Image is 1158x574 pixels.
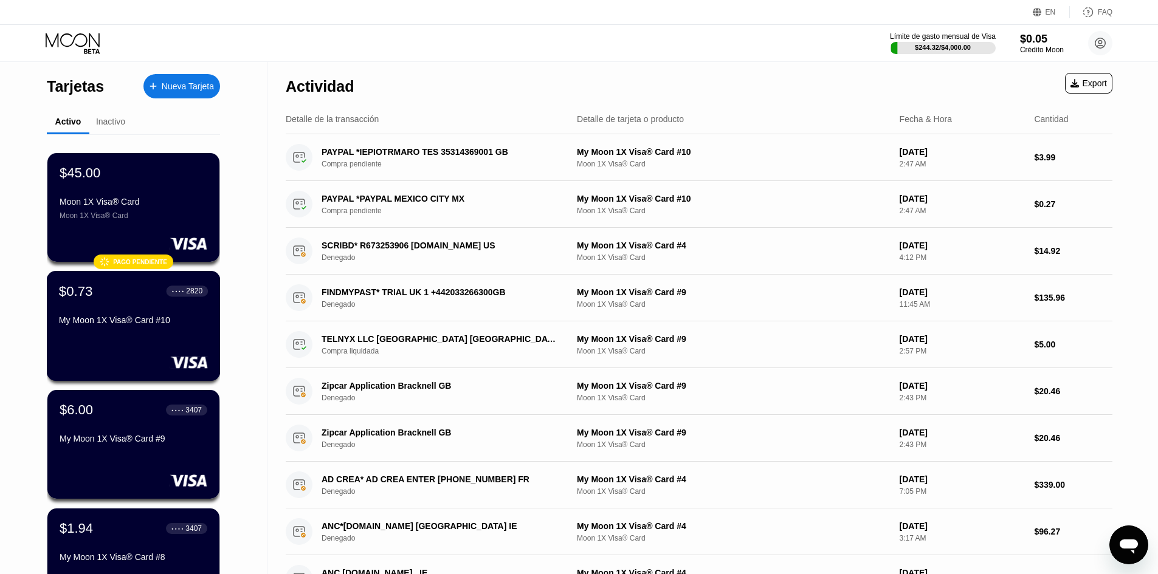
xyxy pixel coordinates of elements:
div: Zipcar Application Bracknell GB [322,428,557,437]
div: [DATE] [900,428,1025,437]
div: Activo [55,117,81,126]
div: Nueva Tarjeta [143,74,220,98]
div: ● ● ● ● [172,289,184,293]
div: $45.00Moon 1X Visa® CardMoon 1X Visa® Cardpago pendiente [47,153,219,262]
div: Moon 1X Visa® Card [577,534,890,542]
div: $20.46 [1034,433,1112,443]
div: Inactivo [96,117,125,126]
div: Detalle de tarjeta o producto [577,114,684,124]
div: 3407 [185,406,202,414]
div: $244.32 / $4,000.00 [915,44,971,51]
div: ● ● ● ● [171,527,184,530]
div: [DATE] [900,194,1025,203]
div: Moon 1X Visa® Card [577,253,890,262]
div: Zipcar Application Bracknell GBDenegadoMy Moon 1X Visa® Card #9Moon 1X Visa® Card[DATE]2:43 PM$20.46 [286,368,1112,415]
div: ANC*[DOMAIN_NAME] [GEOGRAPHIC_DATA] IEDenegadoMy Moon 1X Visa® Card #4Moon 1X Visa® Card[DATE]3:1... [286,508,1112,555]
div: Límite de gasto mensual de Visa [890,32,996,41]
div: My Moon 1X Visa® Card #10 [59,315,208,325]
div: Moon 1X Visa® Card [577,487,890,496]
div: FINDMYPAST* TRIAL UK 1 +442033266300GB [322,287,557,297]
div: Tarjetas [47,78,104,95]
div: Moon 1X Visa® Card [60,211,207,220]
div: Moon 1X Visa® Card [60,197,207,207]
div: Moon 1X Visa® Card [577,300,890,309]
div: 2:57 PM [900,347,1025,355]
div: ● ● ● ● [171,408,184,412]
div: Denegado [322,300,575,309]
div: My Moon 1X Visa® Card #4 [577,521,890,531]
div: Límite de gasto mensual de Visa$244.32/$4,000.00 [890,32,996,54]
div: $0.73● ● ● ●2820My Moon 1X Visa® Card #10 [47,272,219,380]
div: $96.27 [1034,527,1112,536]
div: [DATE] [900,381,1025,391]
div: Moon 1X Visa® Card [577,347,890,355]
div: [DATE] [900,334,1025,344]
div: EN [1033,6,1070,18]
div: Export [1070,78,1107,88]
div: 2820 [186,287,202,295]
div: Detalle de la transacción [286,114,379,124]
div: 2:47 AM [900,160,1025,168]
div: [DATE] [900,521,1025,531]
div: FINDMYPAST* TRIAL UK 1 +442033266300GBDenegadoMy Moon 1X Visa® Card #9Moon 1X Visa® Card[DATE]11:... [286,275,1112,321]
div: [DATE] [900,474,1025,484]
div: $20.46 [1034,386,1112,396]
div: My Moon 1X Visa® Card #4 [577,474,890,484]
div: 3:17 AM [900,534,1025,542]
div: TELNYX LLC [GEOGRAPHIC_DATA] [GEOGRAPHIC_DATA] [322,334,557,344]
div: $0.73 [59,283,93,299]
div: 11:45 AM [900,300,1025,309]
div: My Moon 1X Visa® Card #10 [577,147,890,157]
div: Denegado [322,440,575,449]
div: Denegado [322,253,575,262]
div: Compra pendiente [322,160,575,168]
div: $14.92 [1034,246,1112,256]
div: FAQ [1070,6,1112,18]
div: TELNYX LLC [GEOGRAPHIC_DATA] [GEOGRAPHIC_DATA]Compra liquidadaMy Moon 1X Visa® Card #9Moon 1X Vis... [286,321,1112,368]
div: SCRIBD* R673253906 [DOMAIN_NAME] USDenegadoMy Moon 1X Visa® Card #4Moon 1X Visa® Card[DATE]4:12 P... [286,228,1112,275]
iframe: Botón para iniciar la ventana de mensajería [1109,525,1148,564]
div: My Moon 1X Visa® Card #9 [577,428,890,437]
div: $0.27 [1034,199,1112,209]
div: Crédito Moon [1020,46,1064,54]
div: Fecha & Hora [900,114,952,124]
div: Moon 1X Visa® Card [577,160,890,168]
div: FAQ [1098,8,1112,16]
div: Nueva Tarjeta [162,81,214,92]
div: AD CREA* AD CREA ENTER [PHONE_NUMBER] FRDenegadoMy Moon 1X Visa® Card #4Moon 1X Visa® Card[DATE]7... [286,462,1112,508]
div: PAYPAL *IEPIOTRMARO TES 35314369001 GB [322,147,557,157]
div: My Moon 1X Visa® Card #9 [577,334,890,344]
div:  [100,257,109,267]
div: My Moon 1X Visa® Card #9 [577,381,890,391]
div: $3.99 [1034,152,1112,162]
div: Export [1065,73,1112,94]
div: $0.05 [1020,33,1064,46]
div: pago pendiente [113,259,167,265]
div: Cantidad [1034,114,1068,124]
div: 2:43 PM [900,440,1025,449]
div: My Moon 1X Visa® Card #4 [577,241,890,250]
div: $0.05Crédito Moon [1020,33,1064,54]
div: [DATE] [900,147,1025,157]
div: PAYPAL *PAYPAL MEXICO CITY MXCompra pendienteMy Moon 1X Visa® Card #10Moon 1X Visa® Card[DATE]2:4... [286,181,1112,228]
div: Zipcar Application Bracknell GB [322,381,557,391]
div: 7:05 PM [900,487,1025,496]
div: [DATE] [900,287,1025,297]
div: 4:12 PM [900,253,1025,262]
div: Zipcar Application Bracknell GBDenegadoMy Moon 1X Visa® Card #9Moon 1X Visa® Card[DATE]2:43 PM$20.46 [286,415,1112,462]
div: $45.00 [60,165,100,181]
div: $339.00 [1034,480,1112,490]
div: ANC*[DOMAIN_NAME] [GEOGRAPHIC_DATA] IE [322,521,557,531]
div: SCRIBD* R673253906 [DOMAIN_NAME] US [322,241,557,250]
div: $1.94 [60,521,93,536]
div: Moon 1X Visa® Card [577,394,890,402]
div: My Moon 1X Visa® Card #9 [60,434,207,443]
div: $135.96 [1034,293,1112,302]
div: My Moon 1X Visa® Card #10 [577,194,890,203]
div: $5.00 [1034,340,1112,349]
div: My Moon 1X Visa® Card #8 [60,552,207,562]
div: 2:47 AM [900,207,1025,215]
div: Actividad [286,78,354,95]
